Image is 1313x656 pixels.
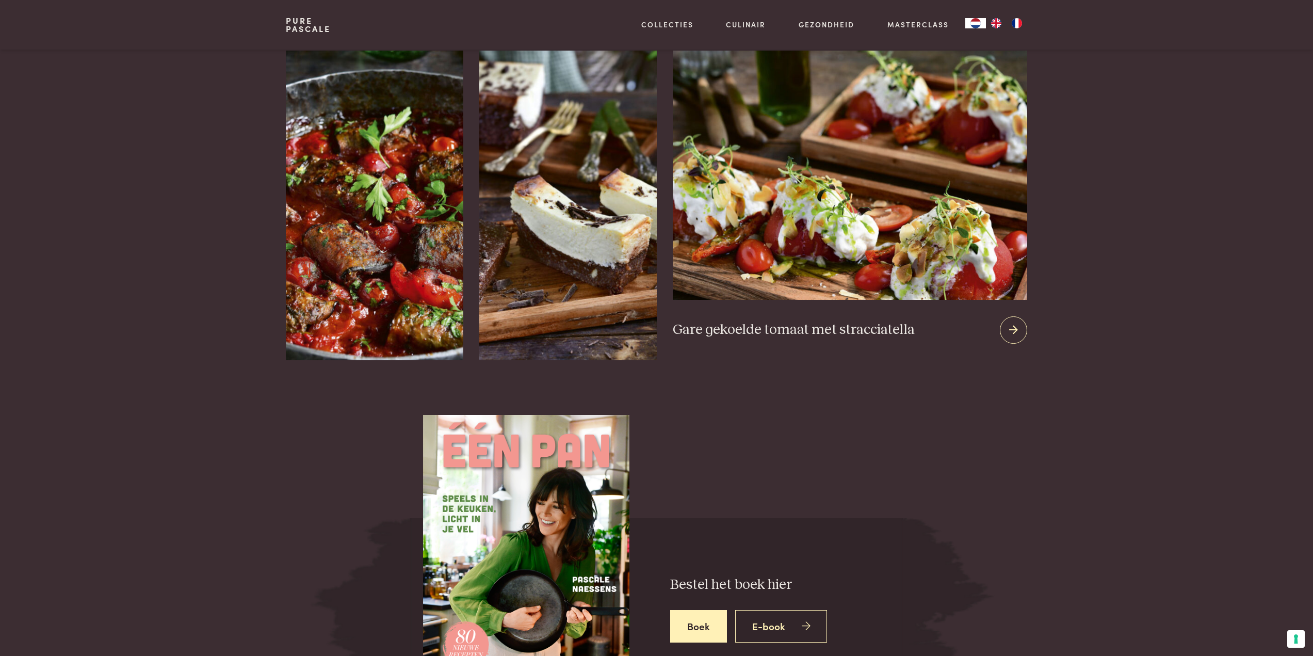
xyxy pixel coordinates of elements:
a: Masterclass [887,19,949,30]
a: Collecties [641,19,693,30]
button: Uw voorkeuren voor toestemming voor trackingtechnologieën [1287,630,1305,648]
a: FR [1007,18,1027,28]
img: Aubergine-gehaktrolletjes in tomatensaus [286,51,463,360]
div: Language [965,18,986,28]
a: PurePascale [286,17,331,33]
a: NL [965,18,986,28]
img: Brownie-cheesecake [479,51,656,360]
img: Gare gekoelde tomaat met stracciatella [673,51,1027,300]
a: Boek [670,610,727,643]
a: Culinair [726,19,766,30]
h3: Bestel het boek hier [670,576,903,594]
a: E-book [735,610,828,643]
a: Gare gekoelde tomaat met stracciatella Gare gekoelde tomaat met stracciatella [673,51,1027,360]
ul: Language list [986,18,1027,28]
a: EN [986,18,1007,28]
a: Gezondheid [799,19,854,30]
h3: Gare gekoelde tomaat met stracciatella [673,321,915,339]
aside: Language selected: Nederlands [965,18,1027,28]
